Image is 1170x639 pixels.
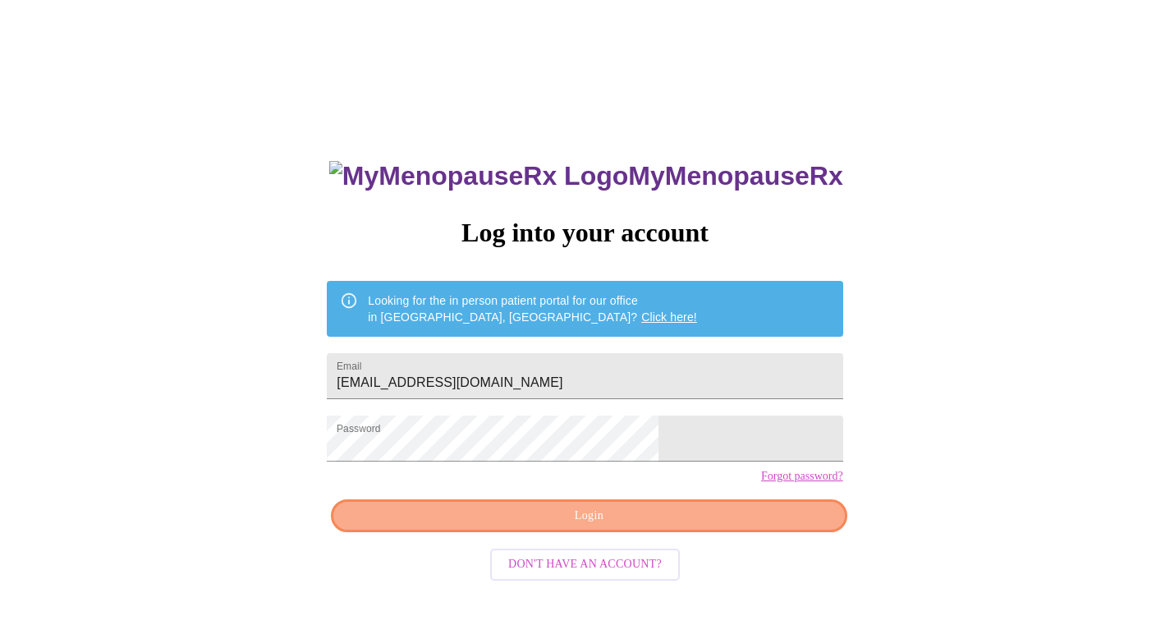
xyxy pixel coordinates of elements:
[761,470,843,483] a: Forgot password?
[331,499,847,533] button: Login
[490,549,680,581] button: Don't have an account?
[329,161,843,191] h3: MyMenopauseRx
[486,556,684,570] a: Don't have an account?
[508,554,662,575] span: Don't have an account?
[327,218,842,248] h3: Log into your account
[329,161,628,191] img: MyMenopauseRx Logo
[350,506,828,526] span: Login
[368,286,697,332] div: Looking for the in person patient portal for our office in [GEOGRAPHIC_DATA], [GEOGRAPHIC_DATA]?
[641,310,697,324] a: Click here!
